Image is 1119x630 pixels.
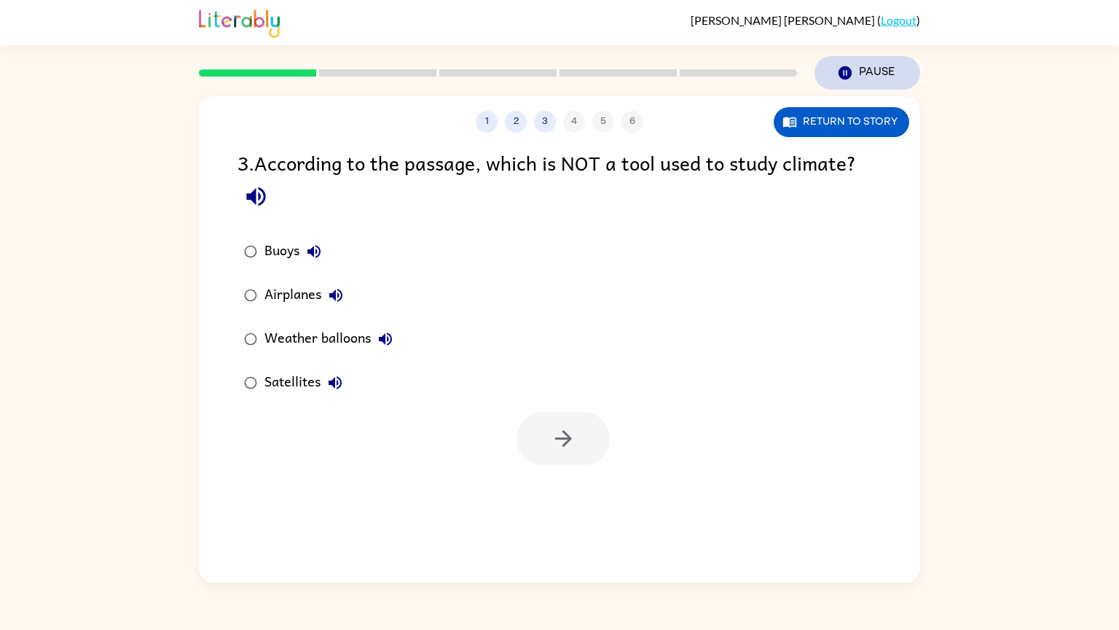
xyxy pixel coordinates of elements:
[321,281,350,310] button: Airplanes
[264,281,350,310] div: Airplanes
[774,107,909,137] button: Return to story
[237,147,882,215] div: 3 . According to the passage, which is NOT a tool used to study climate?
[505,111,527,133] button: 2
[264,237,329,266] div: Buoys
[476,111,498,133] button: 1
[881,13,916,27] a: Logout
[534,111,556,133] button: 3
[321,368,350,397] button: Satellites
[814,56,920,90] button: Pause
[371,324,400,354] button: Weather balloons
[264,368,350,397] div: Satellites
[299,237,329,266] button: Buoys
[691,13,920,27] div: ( )
[199,6,280,38] img: Literably
[264,324,400,354] div: Weather balloons
[691,13,877,27] span: [PERSON_NAME] [PERSON_NAME]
